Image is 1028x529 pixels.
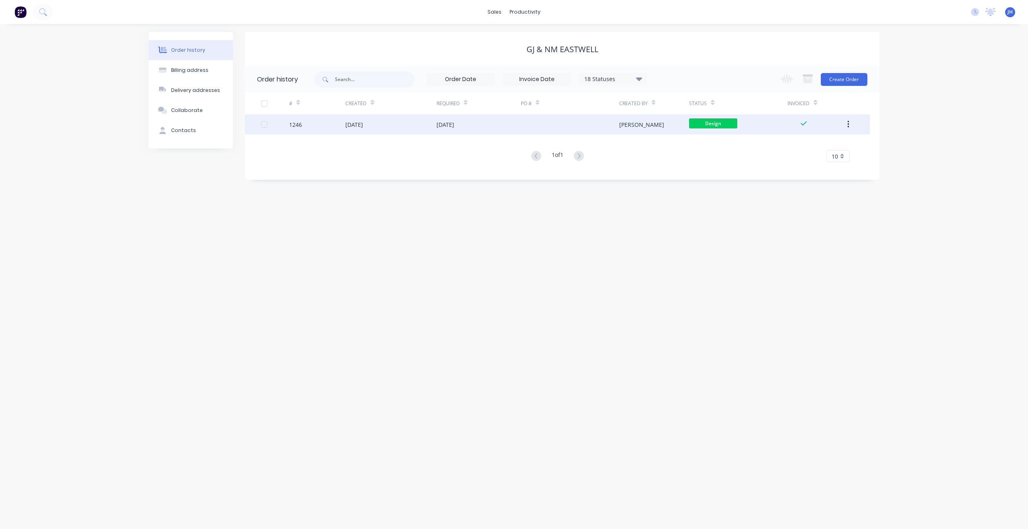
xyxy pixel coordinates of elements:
span: 10 [832,152,838,161]
button: Billing address [149,60,233,80]
div: productivity [506,6,545,18]
div: 1 of 1 [552,151,563,162]
div: PO # [521,100,532,107]
img: Factory [14,6,27,18]
div: # [289,100,292,107]
input: Search... [335,71,414,87]
div: Created [345,92,436,114]
div: Created By [619,92,689,114]
div: Required [436,92,521,114]
button: Order history [149,40,233,60]
div: [DATE] [436,120,454,129]
div: Required [436,100,460,107]
div: Collaborate [171,107,203,114]
div: Created By [619,100,648,107]
div: Delivery addresses [171,87,220,94]
div: GJ & NM Eastwell [526,45,598,54]
button: Contacts [149,120,233,140]
div: 18 Statuses [579,75,647,83]
div: Created [345,100,367,107]
div: Status [689,100,707,107]
div: sales [483,6,506,18]
div: PO # [521,92,619,114]
div: [DATE] [345,120,363,129]
div: [PERSON_NAME] [619,120,664,129]
div: Invoiced [787,100,810,107]
button: Collaborate [149,100,233,120]
div: Order history [257,75,298,84]
div: Contacts [171,127,196,134]
button: Delivery addresses [149,80,233,100]
span: JH [1008,8,1013,16]
div: Invoiced [787,92,844,114]
div: 1246 [289,120,302,129]
div: Status [689,92,787,114]
div: # [289,92,345,114]
span: Design [689,118,737,128]
div: Order history [171,47,205,54]
button: Create Order [821,73,867,86]
div: Billing address [171,67,208,74]
input: Order Date [427,73,494,85]
input: Invoice Date [503,73,571,85]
